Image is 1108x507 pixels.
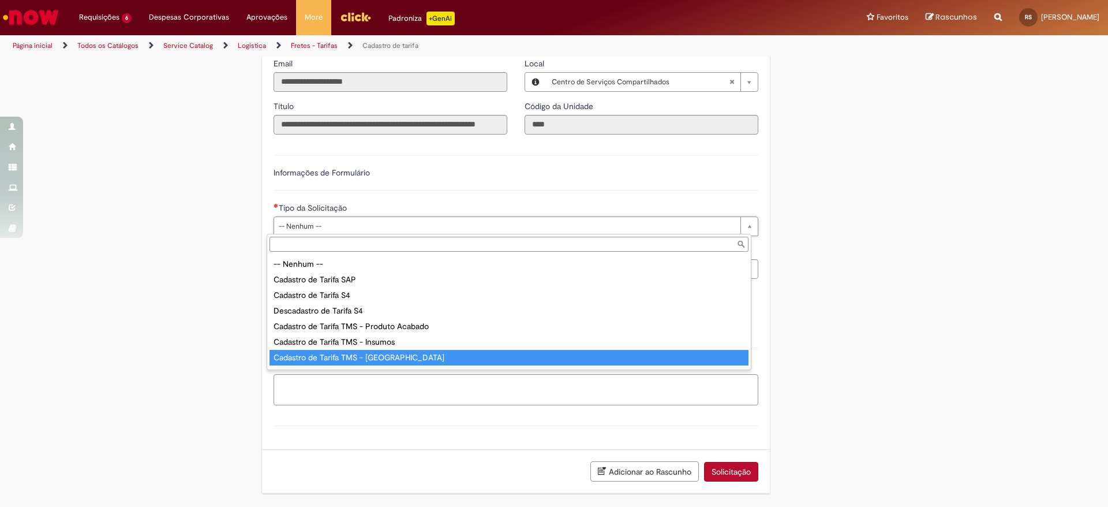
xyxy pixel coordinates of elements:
[269,272,748,288] div: Cadastro de Tarifa SAP
[269,319,748,334] div: Cadastro de Tarifa TMS - Produto Acabado
[269,303,748,319] div: Descadastro de Tarifa S4
[269,256,748,272] div: -- Nenhum --
[269,288,748,303] div: Cadastro de Tarifa S4
[267,254,751,370] ul: Tipo da Solicitação
[269,366,748,381] div: Descadastro de Tarifa TMS
[269,350,748,366] div: Cadastro de Tarifa TMS - [GEOGRAPHIC_DATA]
[269,334,748,350] div: Cadastro de Tarifa TMS - Insumos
